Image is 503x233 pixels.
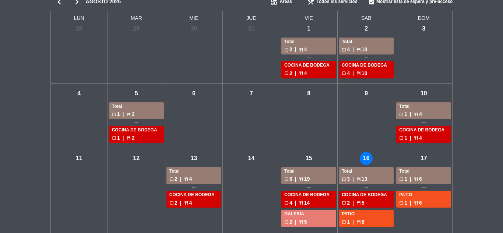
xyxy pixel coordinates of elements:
span: check_box_outline_blank [169,201,174,205]
span: check_box_outline_blank [284,201,289,205]
span: restaurant [299,201,303,205]
span: SAB [338,11,395,22]
span: restaurant [184,201,189,205]
span: VIE [280,11,338,22]
div: COCINA DE BODEGA [169,191,218,199]
span: JUE [223,11,280,22]
span: | [352,45,354,54]
div: 12 [130,152,143,165]
div: 6 19 [284,175,333,183]
div: COCINA DE BODEGA [284,191,333,199]
div: 2 4 [284,45,333,54]
span: restaurant [299,220,303,224]
span: | [295,45,296,54]
span: check_box_outline_blank [284,47,289,52]
div: COCINA DE BODEGA [342,62,391,69]
span: check_box_outline_blank [112,136,116,140]
span: check_box_outline_blank [284,177,289,181]
span: check_box_outline_blank [112,112,116,117]
span: restaurant [299,71,303,75]
div: 11 [73,152,85,165]
span: restaurant [126,136,131,140]
div: GALERIA [284,211,333,218]
div: 1 6 [399,175,448,183]
div: 10 [417,87,430,100]
div: 7 [245,87,258,100]
span: check_box_outline_blank [399,136,404,140]
span: restaurant [356,47,361,52]
div: Total [284,38,333,46]
div: 31 [245,22,258,35]
span: check_box_outline_blank [342,71,346,75]
span: | [295,199,296,207]
span: check_box_outline_blank [342,201,346,205]
span: LUN [50,11,108,22]
div: 15 [302,152,315,165]
span: check_box_outline_blank [399,177,404,181]
div: 1 2 [112,134,161,142]
span: | [180,175,182,183]
span: | [352,175,354,183]
div: 16 [360,152,373,165]
div: 13 [187,152,200,165]
div: 1 2 [112,110,161,119]
span: | [352,199,354,207]
div: 2 [360,22,373,35]
span: restaurant [356,177,361,181]
div: COCINA DE BODEGA [284,62,333,69]
span: | [180,199,182,207]
div: 2 5 [342,199,391,207]
div: 2 4 [169,175,218,183]
div: PATIO [399,191,448,199]
div: Total [342,168,391,175]
span: restaurant [356,201,361,205]
span: | [295,69,296,78]
span: | [295,175,296,183]
span: check_box_outline_blank [169,177,174,181]
div: COCINA DE BODEGA [342,191,391,199]
div: 2 5 [284,218,333,226]
span: | [123,134,124,142]
div: 4 10 [342,69,391,78]
span: MAR [108,11,165,22]
div: 4 14 [284,199,333,207]
span: check_box_outline_blank [342,177,346,181]
span: check_box_outline_blank [284,220,289,224]
div: Total [342,38,391,46]
div: 30 [187,22,200,35]
div: COCINA DE BODEGA [112,127,161,134]
span: DOM [395,11,453,22]
div: 1 4 [399,134,448,142]
div: 2 4 [284,69,333,78]
div: 9 [360,87,373,100]
div: 8 [302,87,315,100]
span: | [410,110,411,119]
span: restaurant [414,112,418,117]
span: | [123,110,124,119]
span: check_box_outline_blank [399,112,404,117]
div: 28 [73,22,85,35]
div: 5 [130,87,143,100]
span: MIE [165,11,223,22]
div: Total [169,168,218,175]
span: | [410,134,411,142]
div: Total [112,103,161,110]
span: restaurant [126,112,131,117]
div: PATIO [342,211,391,218]
span: restaurant [299,177,303,181]
span: check_box_outline_blank [342,220,346,224]
div: 3 13 [342,175,391,183]
span: restaurant [356,71,361,75]
div: 1 [302,22,315,35]
span: | [352,218,354,226]
div: 4 [73,87,85,100]
span: | [410,199,411,207]
span: restaurant [414,201,418,205]
div: 6 [187,87,200,100]
div: 1 4 [399,110,448,119]
span: restaurant [414,136,418,140]
div: 14 [245,152,258,165]
span: check_box_outline_blank [284,71,289,75]
div: 17 [417,152,430,165]
div: 4 10 [342,45,391,54]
